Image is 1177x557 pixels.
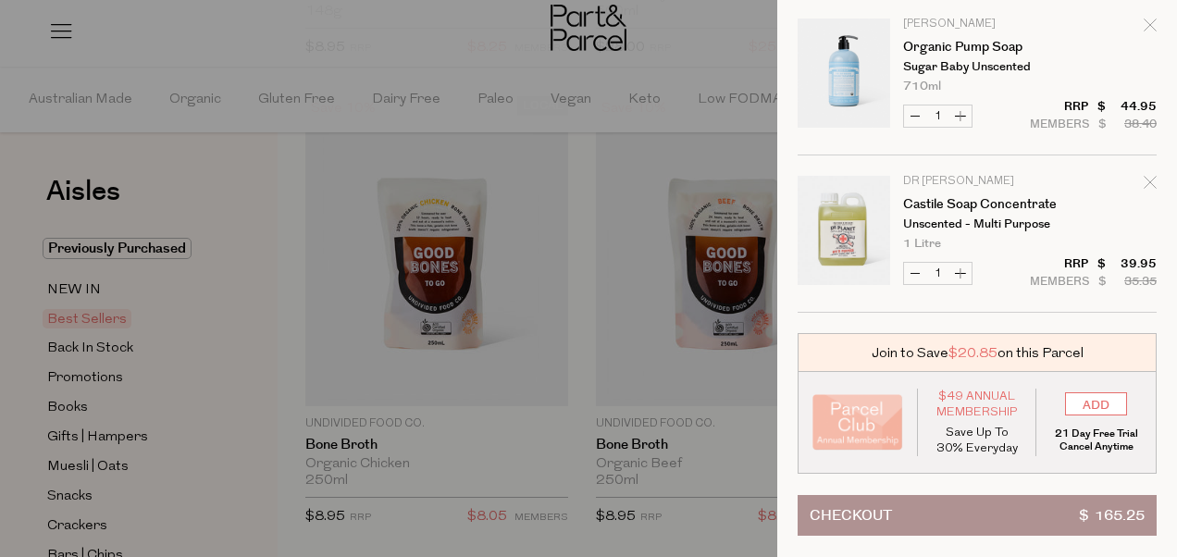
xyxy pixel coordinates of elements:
[903,61,1047,73] p: Sugar Baby Unscented
[1050,427,1142,453] p: 21 Day Free Trial Cancel Anytime
[932,389,1022,420] span: $49 Annual Membership
[798,495,1157,536] button: Checkout$ 165.25
[903,238,941,250] span: 1 Litre
[926,105,949,127] input: QTY Organic Pump Soap
[903,41,1047,54] a: Organic Pump Soap
[798,333,1157,372] div: Join to Save on this Parcel
[903,19,1047,30] p: [PERSON_NAME]
[903,80,941,93] span: 710ml
[903,218,1047,230] p: Unscented - Multi Purpose
[932,425,1022,456] p: Save Up To 30% Everyday
[1144,16,1157,41] div: Remove Organic Pump Soap
[903,176,1047,187] p: Dr [PERSON_NAME]
[1079,496,1145,535] span: $ 165.25
[1144,173,1157,198] div: Remove Castile Soap Concentrate
[1065,392,1127,415] input: ADD
[926,263,949,284] input: QTY Castile Soap Concentrate
[903,198,1047,211] a: Castile Soap Concentrate
[810,496,892,535] span: Checkout
[948,343,997,363] span: $20.85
